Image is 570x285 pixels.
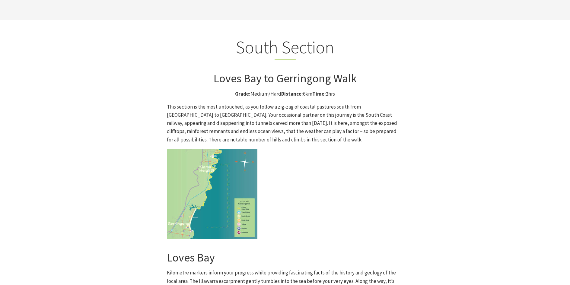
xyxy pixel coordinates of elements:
h2: South Section [167,37,403,60]
p: Medium/Hard 6km 2hrs [167,90,403,98]
strong: Grade: [235,90,250,97]
p: This section is the most untouched, as you follow a zig-zag of coastal pastures south from [GEOGR... [167,103,403,144]
strong: Distance: [281,90,303,97]
img: Kiama Coast Walk South Section [167,149,257,239]
strong: Time: [312,90,326,97]
h3: Loves Bay to Gerringong Walk [167,71,403,85]
h3: Loves Bay [167,251,403,264]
